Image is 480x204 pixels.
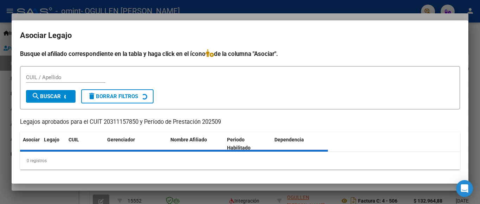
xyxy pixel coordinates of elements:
p: Legajos aprobados para el CUIT 20311157850 y Período de Prestación 202509 [20,118,460,127]
h4: Busque el afiliado correspondiente en la tabla y haga click en el ícono de la columna "Asociar". [20,49,460,58]
span: Nombre Afiliado [170,137,207,142]
datatable-header-cell: Legajo [41,132,66,155]
span: CUIL [69,137,79,142]
mat-icon: delete [87,92,96,100]
span: Asociar [23,137,40,142]
span: Dependencia [274,137,304,142]
div: Open Intercom Messenger [456,180,473,197]
datatable-header-cell: Gerenciador [104,132,168,155]
div: 0 registros [20,152,460,170]
span: Periodo Habilitado [227,137,251,151]
datatable-header-cell: Nombre Afiliado [168,132,224,155]
button: Borrar Filtros [81,89,154,103]
button: Buscar [26,90,76,103]
span: Buscar [32,93,61,100]
datatable-header-cell: Periodo Habilitado [224,132,272,155]
datatable-header-cell: CUIL [66,132,104,155]
span: Borrar Filtros [87,93,138,100]
datatable-header-cell: Asociar [20,132,41,155]
span: Legajo [44,137,59,142]
span: Gerenciador [107,137,135,142]
datatable-header-cell: Dependencia [272,132,328,155]
h2: Asociar Legajo [20,29,460,42]
mat-icon: search [32,92,40,100]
